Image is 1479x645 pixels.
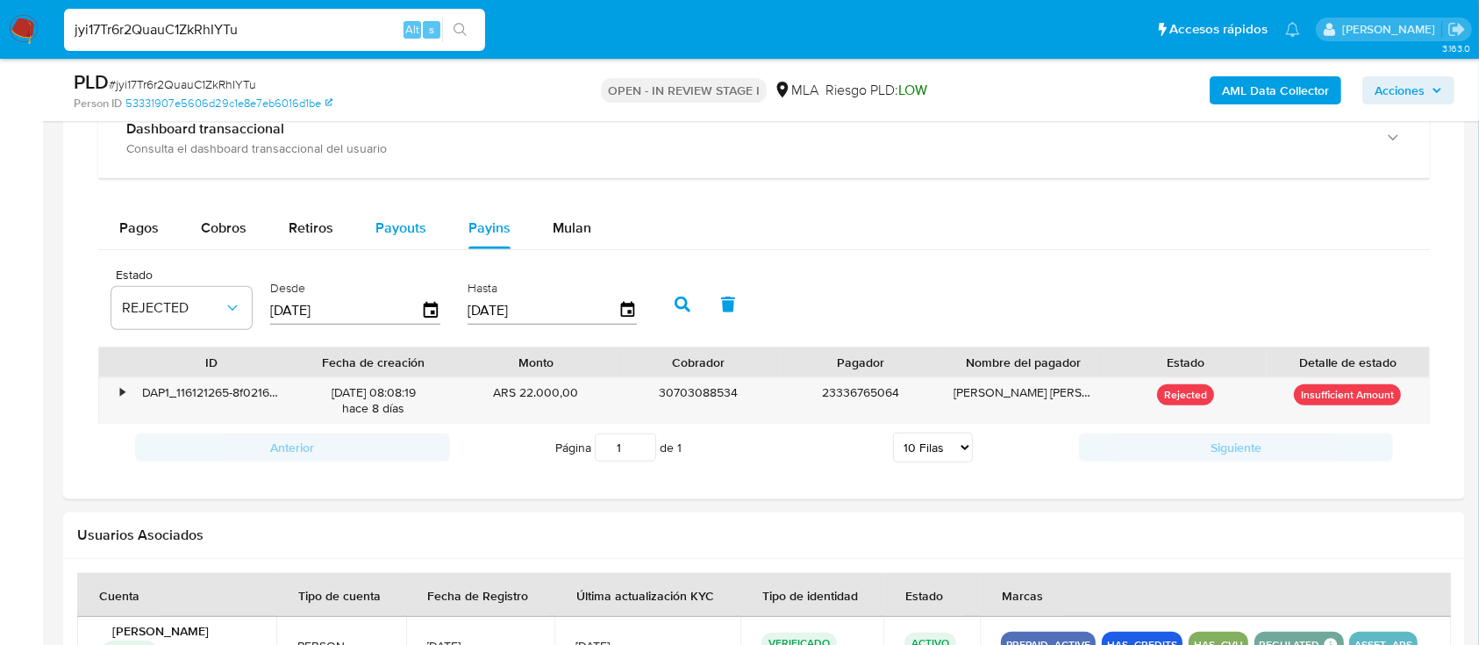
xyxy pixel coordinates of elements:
span: Riesgo PLD: [825,81,927,100]
b: Person ID [74,96,122,111]
p: florencia.merelli@mercadolibre.com [1342,21,1441,38]
h2: Usuarios Asociados [77,527,1451,544]
button: AML Data Collector [1210,76,1341,104]
div: MLA [774,81,818,100]
p: OPEN - IN REVIEW STAGE I [601,78,767,103]
a: 53331907e5606d29c1e8e7eb6016d1be [125,96,332,111]
a: Salir [1447,20,1466,39]
input: Buscar usuario o caso... [64,18,485,41]
b: PLD [74,68,109,96]
span: Acciones [1375,76,1425,104]
span: # jyi17Tr6r2QuauC1ZkRhIYTu [109,75,256,93]
button: Acciones [1362,76,1454,104]
span: s [429,21,434,38]
a: Notificaciones [1285,22,1300,37]
span: Alt [405,21,419,38]
span: LOW [898,80,927,100]
button: search-icon [442,18,478,42]
span: Accesos rápidos [1169,20,1268,39]
b: AML Data Collector [1222,76,1329,104]
span: 3.163.0 [1442,41,1470,55]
